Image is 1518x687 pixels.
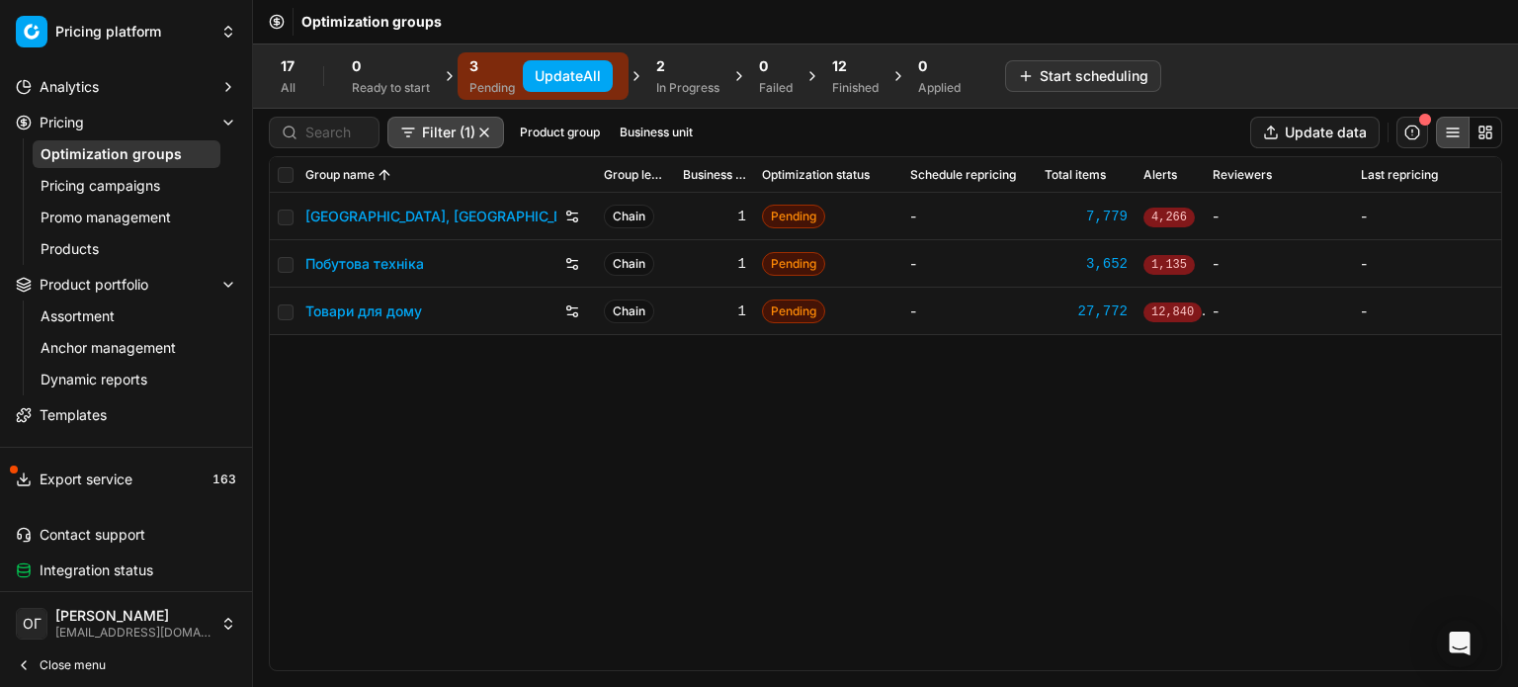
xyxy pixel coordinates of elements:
[281,56,295,76] span: 17
[918,56,927,76] span: 0
[1205,288,1353,335] td: -
[40,657,106,673] span: Close menu
[1045,301,1128,321] a: 27,772
[612,121,701,144] button: Business unit
[1005,60,1161,92] button: Start scheduling
[604,300,654,323] span: Chain
[33,302,220,330] a: Assortment
[902,193,1037,240] td: -
[910,167,1016,183] span: Schedule repricing
[352,80,430,96] div: Ready to start
[604,252,654,276] span: Chain
[33,366,220,393] a: Dynamic reports
[1436,620,1483,667] div: Open Intercom Messenger
[8,519,244,551] button: Contact support
[762,167,870,183] span: Optimization status
[305,167,375,183] span: Group name
[55,607,212,625] span: [PERSON_NAME]
[281,80,295,96] div: All
[387,117,504,148] button: Filter (1)
[55,23,212,41] span: Pricing platform
[352,56,361,76] span: 0
[33,172,220,200] a: Pricing campaigns
[469,56,478,76] span: 3
[301,12,442,32] nav: breadcrumb
[8,555,244,586] button: Integration status
[40,560,153,580] span: Integration status
[40,525,145,545] span: Contact support
[40,113,84,132] span: Pricing
[762,300,825,323] span: Pending
[8,269,244,301] button: Product portfolio
[759,56,768,76] span: 0
[33,235,220,263] a: Products
[1205,240,1353,288] td: -
[832,80,879,96] div: Finished
[832,56,847,76] span: 12
[301,12,442,32] span: Optimization groups
[604,167,667,183] span: Group level
[40,275,148,295] span: Product portfolio
[33,140,220,168] a: Optimization groups
[1353,288,1501,335] td: -
[305,254,424,274] a: Побутова техніка
[8,8,244,55] button: Pricing platform
[762,205,825,228] span: Pending
[305,301,422,321] a: Товари для дому
[1143,208,1195,227] span: 4,266
[40,77,99,97] span: Analytics
[1045,207,1128,226] a: 7,779
[8,600,244,647] button: ОГ[PERSON_NAME][EMAIL_ADDRESS][DOMAIN_NAME]
[683,254,746,274] div: 1
[305,123,367,142] input: Search
[8,71,244,103] button: Analytics
[1045,254,1128,274] a: 3,652
[8,464,244,495] button: Export service
[683,301,746,321] div: 1
[8,651,244,679] button: Close menu
[8,107,244,138] button: Pricing
[1143,167,1177,183] span: Alerts
[1353,193,1501,240] td: -
[902,240,1037,288] td: -
[33,334,220,362] a: Anchor management
[1213,167,1272,183] span: Reviewers
[469,80,515,96] div: Pending
[305,207,556,226] a: [GEOGRAPHIC_DATA], [GEOGRAPHIC_DATA] і город
[55,625,212,641] span: [EMAIL_ADDRESS][DOMAIN_NAME]
[40,405,107,425] span: Templates
[33,204,220,231] a: Promo management
[40,470,132,489] span: Export service
[683,207,746,226] div: 1
[656,80,719,96] div: In Progress
[1143,302,1202,322] span: 12,840
[1353,240,1501,288] td: -
[1205,193,1353,240] td: -
[8,399,244,431] a: Templates
[759,80,793,96] div: Failed
[1361,167,1438,183] span: Last repricing
[656,56,665,76] span: 2
[1143,255,1195,275] span: 1,135
[375,165,394,185] button: Sorted by Group name ascending
[17,609,46,639] span: ОГ
[523,60,613,92] button: UpdateAll
[762,252,825,276] span: Pending
[1045,167,1106,183] span: Total items
[512,121,608,144] button: Product group
[918,80,961,96] div: Applied
[902,288,1037,335] td: -
[1250,117,1380,148] button: Update data
[683,167,746,183] span: Business unit
[604,205,654,228] span: Chain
